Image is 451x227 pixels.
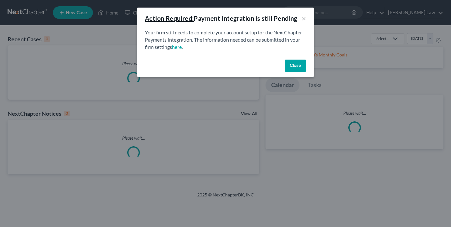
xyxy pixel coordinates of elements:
[145,14,297,23] div: Payment Integration is still Pending
[172,44,182,50] a: here
[145,29,306,51] p: Your firm still needs to complete your account setup for the NextChapter Payments Integration. Th...
[285,60,306,72] button: Close
[145,15,194,22] u: Action Required:
[302,15,306,22] button: ×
